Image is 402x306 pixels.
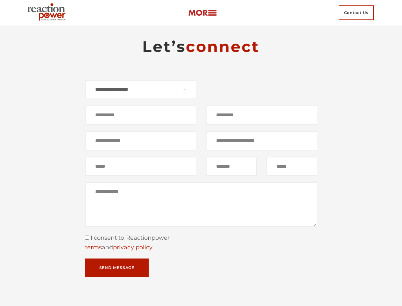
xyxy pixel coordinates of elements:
[85,243,317,252] div: and
[85,259,149,277] button: Send Message
[188,9,217,17] img: more-btn.png
[85,80,317,277] form: Contact form
[85,37,317,56] h2: Let’s
[113,244,153,251] a: privacy policy.
[99,266,135,270] span: Send Message
[186,37,260,56] span: connect
[25,1,71,24] img: Executive Branding | Personal Branding Agency
[85,244,102,251] a: terms
[89,234,170,241] span: I consent to Reactionpower
[339,5,374,20] span: Contact Us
